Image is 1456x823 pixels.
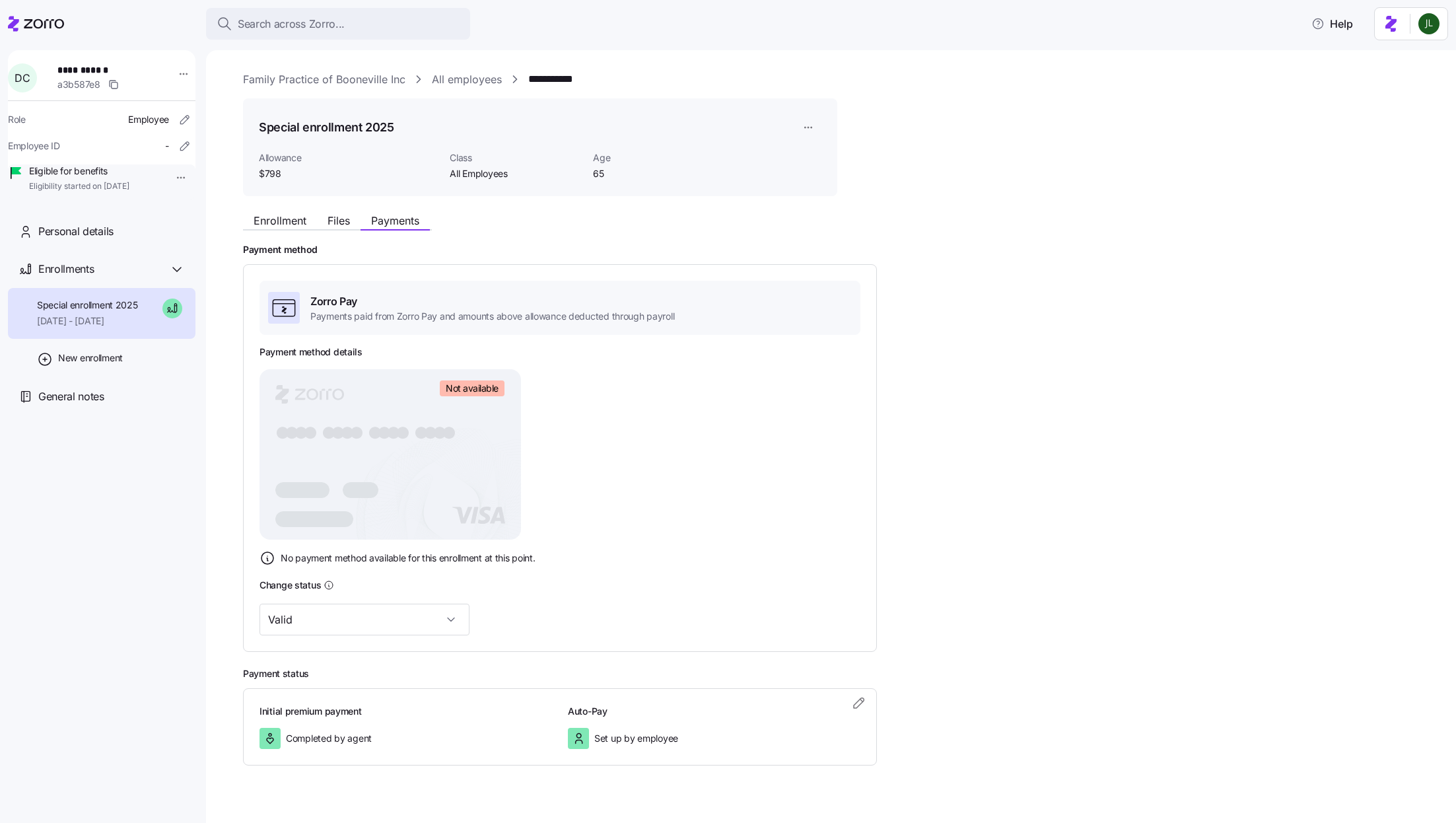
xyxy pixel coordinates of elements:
[1418,13,1439,34] img: d9b9d5af0451fe2f8c405234d2cf2198
[386,423,401,443] tspan: ●
[593,151,726,164] span: Age
[303,423,318,443] tspan: ●
[15,73,30,83] span: D C
[396,423,411,443] tspan: ●
[294,423,309,443] tspan: ●
[8,113,26,126] span: Role
[331,423,346,443] tspan: ●
[259,151,439,164] span: Allowance
[243,71,405,88] a: Family Practice of Booneville Inc
[433,423,448,443] tspan: ●
[38,261,94,277] span: Enrollments
[165,139,169,153] span: -
[423,423,438,443] tspan: ●
[340,423,355,443] tspan: ●
[243,668,1438,680] h2: Payment status
[58,351,123,365] span: New enrollment
[285,423,300,443] tspan: ●
[8,139,60,153] span: Employee ID
[259,119,394,135] h1: Special enrollment 2025
[368,423,383,443] tspan: ●
[568,705,860,718] h3: Auto-Pay
[593,167,726,180] span: 65
[1301,11,1364,37] button: Help
[259,167,439,180] span: $798
[310,310,674,323] span: Payments paid from Zorro Pay and amounts above allowance deducted through payroll
[371,215,419,226] span: Payments
[260,579,321,592] h3: Change status
[281,552,536,565] span: No payment method available for this enrollment at this point.
[442,423,457,443] tspan: ●
[310,293,674,310] span: Zorro Pay
[38,223,114,240] span: Personal details
[206,8,470,40] button: Search across Zorro...
[243,244,1438,256] h2: Payment method
[286,732,372,745] span: Completed by agent
[38,388,104,405] span: General notes
[432,71,502,88] a: All employees
[322,423,337,443] tspan: ●
[128,113,169,126] span: Employee
[254,215,306,226] span: Enrollment
[57,78,100,91] span: a3b587e8
[29,164,129,178] span: Eligible for benefits
[37,299,138,312] span: Special enrollment 2025
[450,167,582,180] span: All Employees
[260,705,552,718] h3: Initial premium payment
[349,423,364,443] tspan: ●
[260,345,363,359] h3: Payment method details
[377,423,392,443] tspan: ●
[594,732,678,745] span: Set up by employee
[238,16,345,32] span: Search across Zorro...
[446,382,499,394] span: Not available
[414,423,429,443] tspan: ●
[29,181,129,192] span: Eligibility started on [DATE]
[1311,16,1353,32] span: Help
[328,215,350,226] span: Files
[275,423,291,443] tspan: ●
[450,151,582,164] span: Class
[37,314,138,328] span: [DATE] - [DATE]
